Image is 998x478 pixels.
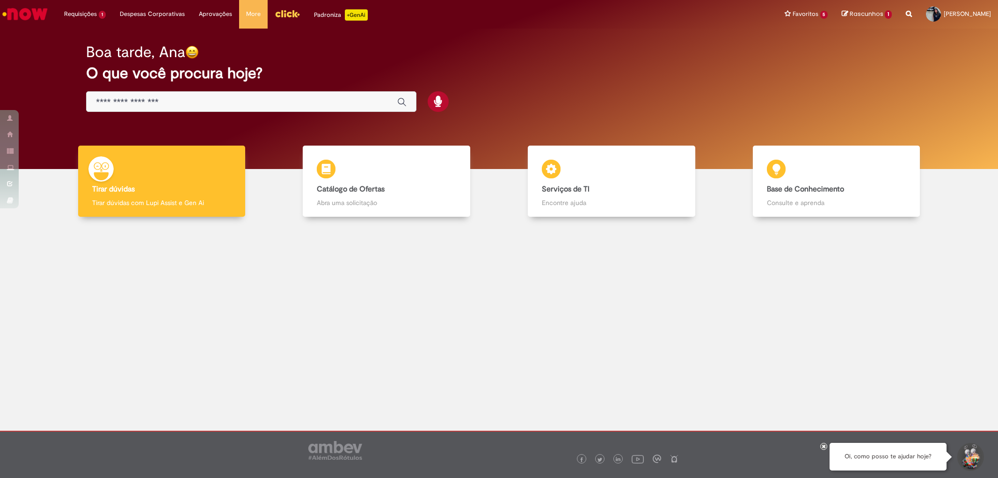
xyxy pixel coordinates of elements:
[275,7,300,21] img: click_logo_yellow_360x200.png
[49,146,274,217] a: Tirar dúvidas Tirar dúvidas com Lupi Assist e Gen Ai
[579,457,584,462] img: logo_footer_facebook.png
[499,146,724,217] a: Serviços de TI Encontre ajuda
[317,184,385,194] b: Catálogo de Ofertas
[956,443,984,471] button: Iniciar Conversa de Suporte
[830,443,947,471] div: Oi, como posso te ajudar hoje?
[345,9,368,21] p: +GenAi
[92,198,231,207] p: Tirar dúvidas com Lupi Assist e Gen Ai
[246,9,261,19] span: More
[92,184,135,194] b: Tirar dúvidas
[64,9,97,19] span: Requisições
[542,198,681,207] p: Encontre ajuda
[767,184,844,194] b: Base de Conhecimento
[314,9,368,21] div: Padroniza
[850,9,883,18] span: Rascunhos
[120,9,185,19] span: Despesas Corporativas
[944,10,991,18] span: [PERSON_NAME]
[1,5,49,23] img: ServiceNow
[86,44,185,60] h2: Boa tarde, Ana
[670,455,678,463] img: logo_footer_naosei.png
[99,11,106,19] span: 1
[616,457,620,463] img: logo_footer_linkedin.png
[542,184,590,194] b: Serviços de TI
[274,146,499,217] a: Catálogo de Ofertas Abra uma solicitação
[793,9,818,19] span: Favoritos
[597,457,602,462] img: logo_footer_twitter.png
[724,146,949,217] a: Base de Conhecimento Consulte e aprenda
[653,455,661,463] img: logo_footer_workplace.png
[308,441,362,460] img: logo_footer_ambev_rotulo_gray.png
[317,198,456,207] p: Abra uma solicitação
[86,65,911,81] h2: O que você procura hoje?
[885,10,892,19] span: 1
[842,10,892,19] a: Rascunhos
[185,45,199,59] img: happy-face.png
[767,198,906,207] p: Consulte e aprenda
[820,11,828,19] span: 5
[632,453,644,465] img: logo_footer_youtube.png
[199,9,232,19] span: Aprovações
